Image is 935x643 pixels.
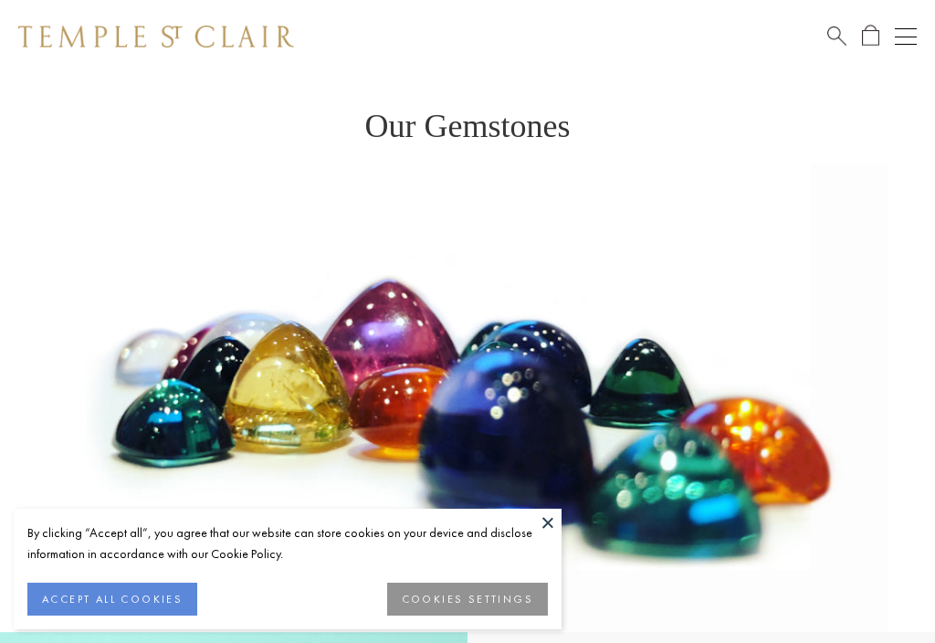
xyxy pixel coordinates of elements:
button: COOKIES SETTINGS [387,583,548,616]
div: By clicking “Accept all”, you agree that our website can store cookies on your device and disclos... [27,522,548,564]
iframe: Gorgias live chat messenger [844,557,917,625]
h1: Our Gemstones [365,73,571,142]
button: ACCEPT ALL COOKIES [27,583,197,616]
a: Open Shopping Bag [862,25,879,47]
img: Temple St. Clair [18,26,294,47]
button: Open navigation [895,26,917,47]
a: Search [827,25,846,47]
